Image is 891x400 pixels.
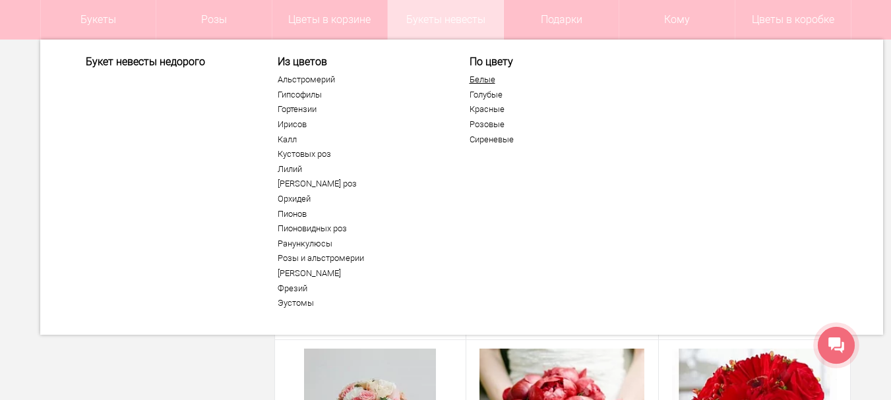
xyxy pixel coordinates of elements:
[278,194,440,204] a: Орхидей
[470,104,632,115] a: Красные
[278,90,440,100] a: Гипсофилы
[278,268,440,279] a: [PERSON_NAME]
[470,134,632,145] a: Сиреневые
[278,283,440,294] a: Фрезий
[278,74,440,85] a: Альстромерий
[278,209,440,219] a: Пионов
[86,55,248,68] a: Букет невесты недорого
[278,149,440,159] a: Кустовых роз
[470,119,632,130] a: Розовые
[278,119,440,130] a: Ирисов
[470,90,632,100] a: Голубые
[278,253,440,264] a: Розы и альстромерии
[470,55,632,68] span: По цвету
[470,74,632,85] a: Белые
[278,179,440,189] a: [PERSON_NAME] роз
[278,55,440,68] span: Из цветов
[278,104,440,115] a: Гортензии
[278,134,440,145] a: Калл
[278,164,440,175] a: Лилий
[278,223,440,234] a: Пионовидных роз
[278,239,440,249] a: Ранункулюсы
[278,298,440,308] a: Эустомы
